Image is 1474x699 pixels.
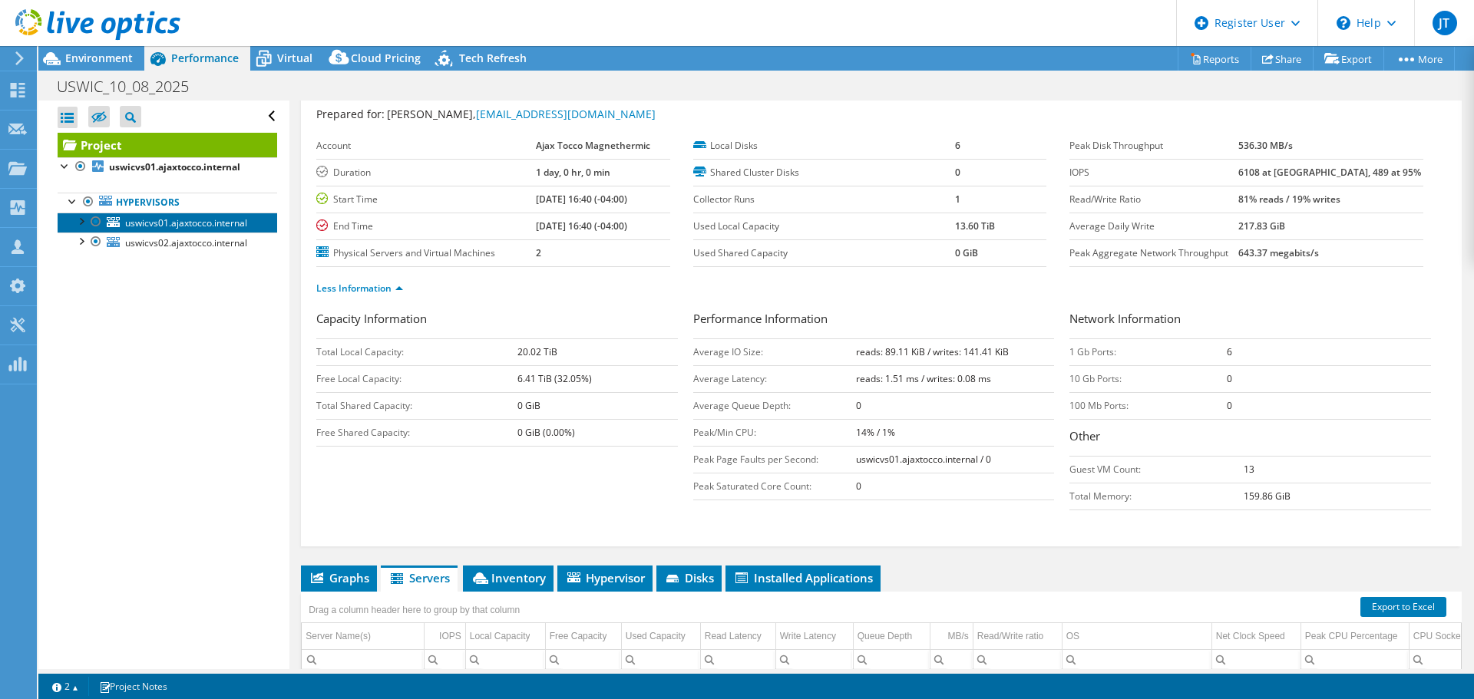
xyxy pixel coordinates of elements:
td: Column Peak CPU Percentage, Filter cell [1300,649,1409,670]
td: Total Local Capacity: [316,338,517,365]
td: Column Net Clock Speed, Filter cell [1211,649,1300,670]
b: 2 [536,246,541,259]
label: Peak Aggregate Network Throughput [1069,246,1238,261]
b: [DATE] 16:40 (-04:00) [536,193,627,206]
span: Installed Applications [733,570,873,585]
td: 10 Gb Ports: [1069,365,1227,392]
div: CPU Sockets [1413,627,1468,645]
a: uswicvs01.ajaxtocco.internal [58,157,277,177]
label: Used Local Capacity [693,219,955,234]
div: OS [1066,627,1079,645]
label: Account [316,138,535,153]
td: Guest VM Count: [1069,456,1244,483]
label: Physical Servers and Virtual Machines [316,246,535,261]
td: Column OS, Filter cell [1062,649,1211,670]
span: uswicvs02.ajaxtocco.internal [125,236,247,249]
b: Ajax Tocco Magnethermic [536,139,650,152]
span: uswicvs01.ajaxtocco.internal [125,216,247,229]
div: Write Latency [780,627,836,645]
h3: Network Information [1069,310,1431,331]
td: Free Capacity Column [545,623,621,650]
label: Peak Disk Throughput [1069,138,1238,153]
td: Column Local Capacity, Filter cell [465,649,545,670]
a: Export [1313,47,1384,71]
div: Used Capacity [626,627,686,645]
td: Net Clock Speed Column [1211,623,1300,650]
td: Used Capacity Column [621,623,700,650]
span: Graphs [309,570,369,585]
td: Column Write Latency, Filter cell [775,649,853,670]
label: Average Daily Write [1069,219,1238,234]
a: Project [58,133,277,157]
td: Total Shared Capacity: [316,392,517,419]
b: 1 day, 0 hr, 0 min [536,166,610,179]
span: [PERSON_NAME], [387,107,656,121]
a: More [1383,47,1455,71]
b: 14% / 1% [856,426,895,439]
div: Read Latency [705,627,762,645]
label: Local Disks [693,138,955,153]
b: uswicvs01.ajaxtocco.internal [109,160,240,173]
b: reads: 89.11 KiB / writes: 141.41 KiB [856,345,1009,358]
b: 1 [955,193,960,206]
b: 159.86 GiB [1244,490,1291,503]
label: Prepared for: [316,107,385,121]
td: 1 Gb Ports: [1069,338,1227,365]
label: Start Time [316,192,535,207]
b: 0 GiB [517,399,540,412]
svg: \n [1337,16,1350,30]
td: Peak CPU Percentage Column [1300,623,1409,650]
td: Average IO Size: [693,338,856,365]
td: Server Name(s) Column [302,623,424,650]
div: Local Capacity [470,627,530,645]
b: 13.60 TiB [955,219,995,232]
td: Column Used Capacity, Filter cell [621,649,700,670]
span: Virtual [277,51,312,65]
td: Column Server Name(s), Filter cell [302,649,424,670]
b: 643.37 megabits/s [1238,246,1319,259]
b: reads: 1.51 ms / writes: 0.08 ms [856,372,991,385]
td: Average Latency: [693,365,856,392]
span: Environment [65,51,133,65]
td: Column IOPS, Filter cell [424,649,465,670]
b: 20.02 TiB [517,345,557,358]
td: OS Column [1062,623,1211,650]
span: Cloud Pricing [351,51,421,65]
td: IOPS Column [424,623,465,650]
td: MB/s Column [930,623,973,650]
b: 0 [1227,372,1232,385]
label: Collector Runs [693,192,955,207]
b: 217.83 GiB [1238,219,1285,232]
b: 6108 at [GEOGRAPHIC_DATA], 489 at 95% [1238,166,1421,179]
a: Share [1251,47,1314,71]
label: Used Shared Capacity [693,246,955,261]
b: 6 [1227,345,1232,358]
b: 0 GiB (0.00%) [517,426,575,439]
td: Local Capacity Column [465,623,545,650]
span: Servers [388,570,450,585]
b: 6 [955,139,960,152]
label: Duration [316,165,535,180]
a: Less Information [316,282,403,295]
td: Column Read Latency, Filter cell [700,649,775,670]
td: Peak Saturated Core Count: [693,473,856,500]
td: Read/Write ratio Column [973,623,1062,650]
a: Reports [1178,47,1251,71]
td: Column Free Capacity, Filter cell [545,649,621,670]
div: MB/s [947,627,968,645]
b: 81% reads / 19% writes [1238,193,1340,206]
a: Project Notes [88,677,178,696]
b: 0 GiB [955,246,978,259]
div: Drag a column header here to group by that column [305,599,524,621]
td: Column Queue Depth, Filter cell [853,649,930,670]
h3: Capacity Information [316,310,678,331]
a: 2 [41,677,89,696]
b: 0 [856,399,861,412]
a: [EMAIL_ADDRESS][DOMAIN_NAME] [476,107,656,121]
td: Total Memory: [1069,483,1244,509]
td: Peak Page Faults per Second: [693,446,856,473]
div: Server Name(s) [306,627,371,645]
a: Export to Excel [1360,597,1446,617]
td: Write Latency Column [775,623,853,650]
td: Peak/Min CPU: [693,419,856,446]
